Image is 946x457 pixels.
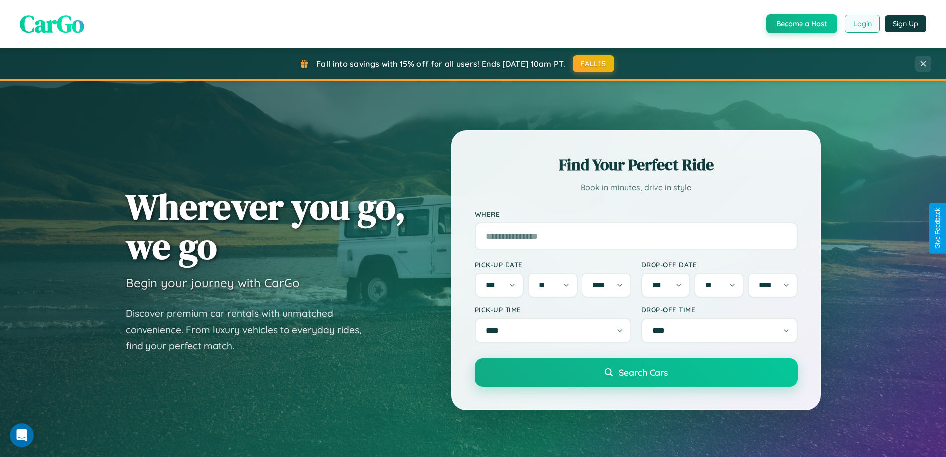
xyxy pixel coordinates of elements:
iframe: Intercom live chat [10,423,34,447]
label: Pick-up Time [475,305,631,314]
h2: Find Your Perfect Ride [475,154,798,176]
span: Search Cars [619,367,668,378]
button: Login [845,15,880,33]
h1: Wherever you go, we go [126,187,406,266]
button: FALL15 [573,55,614,72]
span: Fall into savings with 15% off for all users! Ends [DATE] 10am PT. [316,59,565,69]
span: CarGo [20,7,84,40]
label: Drop-off Time [641,305,798,314]
label: Where [475,210,798,218]
div: Give Feedback [934,208,941,249]
button: Become a Host [766,14,837,33]
button: Search Cars [475,358,798,387]
h3: Begin your journey with CarGo [126,275,300,290]
p: Book in minutes, drive in style [475,181,798,195]
label: Drop-off Date [641,260,798,269]
p: Discover premium car rentals with unmatched convenience. From luxury vehicles to everyday rides, ... [126,305,374,354]
button: Sign Up [885,15,926,32]
label: Pick-up Date [475,260,631,269]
